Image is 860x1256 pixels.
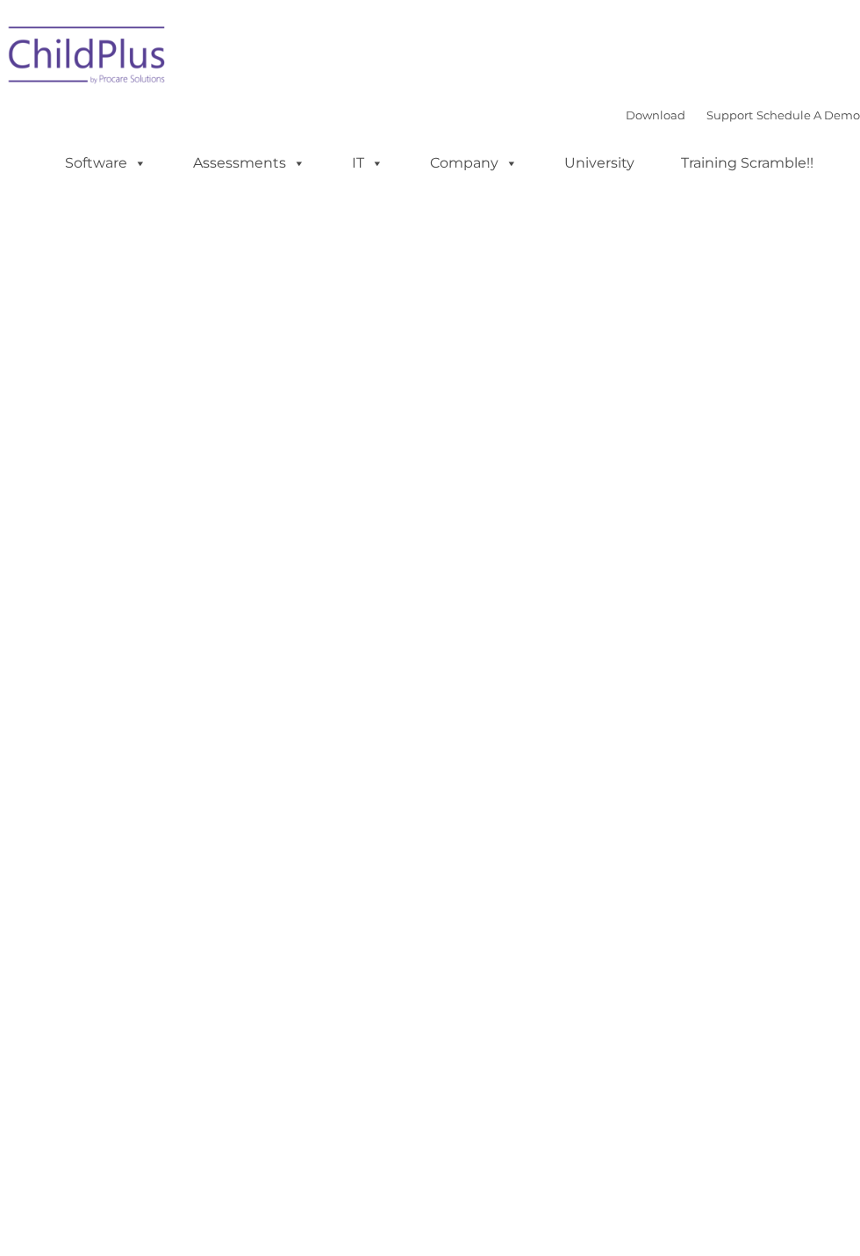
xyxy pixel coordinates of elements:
[547,146,652,181] a: University
[756,108,860,122] a: Schedule A Demo
[706,108,753,122] a: Support
[626,108,685,122] a: Download
[334,146,401,181] a: IT
[626,108,860,122] font: |
[663,146,831,181] a: Training Scramble!!
[47,146,164,181] a: Software
[412,146,535,181] a: Company
[176,146,323,181] a: Assessments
